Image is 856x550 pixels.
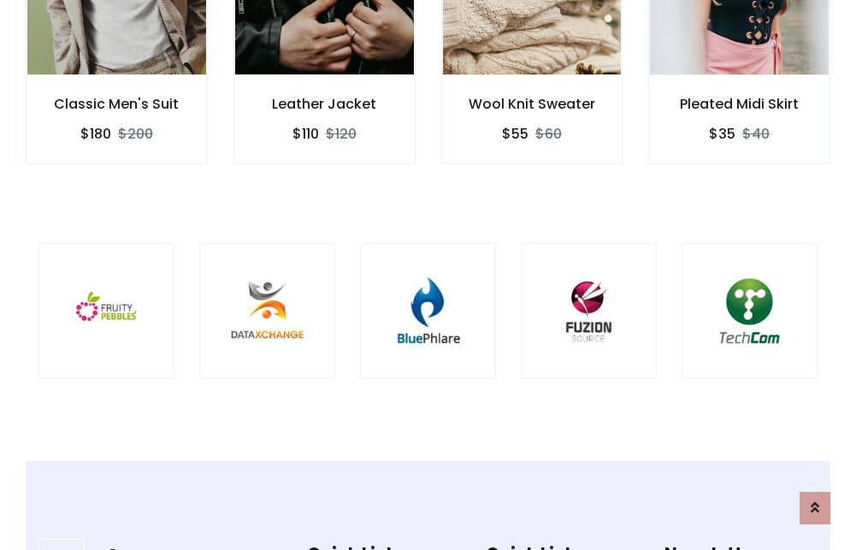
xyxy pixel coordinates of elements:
[118,124,153,144] del: $200
[742,124,770,144] del: $40
[442,96,623,112] h6: Wool Knit Sweater
[326,124,357,144] del: $120
[234,96,415,112] h6: Leather Jacket
[535,124,562,144] del: $60
[649,96,829,112] h6: Pleated Midi Skirt
[27,96,207,112] h6: Classic Men's Suit
[502,126,528,142] h6: $55
[709,126,735,142] h6: $35
[292,126,319,142] h6: $110
[80,126,111,142] h6: $180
